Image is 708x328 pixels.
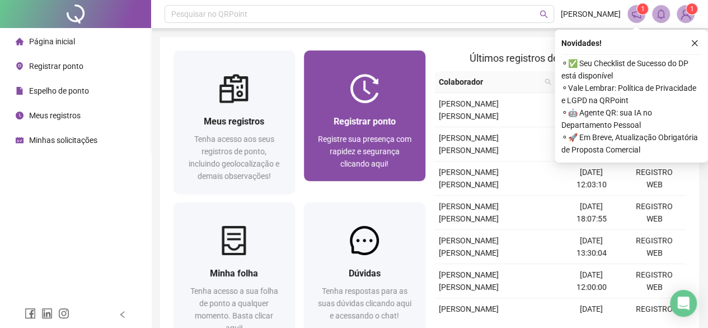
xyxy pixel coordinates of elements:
[16,38,24,45] span: home
[670,290,697,317] div: Open Intercom Messenger
[16,136,24,144] span: schedule
[349,268,381,279] span: Dúvidas
[29,86,89,95] span: Espelho de ponto
[561,37,602,49] span: Novidades !
[560,161,622,196] td: [DATE] 12:03:10
[561,131,701,156] span: ⚬ 🚀 Em Breve, Atualização Obrigatória de Proposta Comercial
[439,133,499,155] span: [PERSON_NAME] [PERSON_NAME]
[210,268,258,279] span: Minha folha
[174,50,295,193] a: Meus registrosTenha acesso aos seus registros de ponto, incluindo geolocalização e demais observa...
[16,62,24,70] span: environment
[540,10,548,19] span: search
[637,3,648,15] sup: 1
[561,8,621,20] span: [PERSON_NAME]
[119,311,126,318] span: left
[631,9,641,19] span: notification
[561,82,701,107] span: ⚬ Vale Lembrar: Política de Privacidade e LGPD na QRPoint
[691,39,698,47] span: close
[470,52,650,64] span: Últimos registros de ponto sincronizados
[439,202,499,223] span: [PERSON_NAME] [PERSON_NAME]
[16,112,24,119] span: clock-circle
[204,116,264,127] span: Meus registros
[318,287,411,320] span: Tenha respostas para as suas dúvidas clicando aqui e acessando o chat!
[25,308,36,319] span: facebook
[58,308,69,319] span: instagram
[439,99,499,121] span: [PERSON_NAME] [PERSON_NAME]
[439,168,499,189] span: [PERSON_NAME] [PERSON_NAME]
[41,308,53,319] span: linkedin
[560,196,622,230] td: [DATE] 18:07:55
[29,136,97,145] span: Minhas solicitações
[304,50,425,181] a: Registrar pontoRegistre sua presença com rapidez e segurança clicando aqui!
[561,107,701,131] span: ⚬ 🤖 Agente QR: sua IA no Departamento Pessoal
[318,135,411,168] span: Registre sua presença com rapidez e segurança clicando aqui!
[677,6,694,22] img: 89365
[560,230,622,264] td: [DATE] 13:30:04
[439,304,499,326] span: [PERSON_NAME] [PERSON_NAME]
[16,87,24,95] span: file
[542,73,554,90] span: search
[29,111,81,120] span: Meus registros
[656,9,666,19] span: bell
[439,76,540,88] span: Colaborador
[623,196,686,230] td: REGISTRO WEB
[623,230,686,264] td: REGISTRO WEB
[561,57,701,82] span: ⚬ ✅ Seu Checklist de Sucesso do DP está disponível
[189,135,279,181] span: Tenha acesso aos seus registros de ponto, incluindo geolocalização e demais observações!
[560,264,622,298] td: [DATE] 12:00:00
[623,161,686,196] td: REGISTRO WEB
[29,62,83,71] span: Registrar ponto
[623,264,686,298] td: REGISTRO WEB
[641,5,645,13] span: 1
[690,5,694,13] span: 1
[439,270,499,292] span: [PERSON_NAME] [PERSON_NAME]
[545,78,551,85] span: search
[29,37,75,46] span: Página inicial
[334,116,396,127] span: Registrar ponto
[439,236,499,257] span: [PERSON_NAME] [PERSON_NAME]
[686,3,697,15] sup: Atualize o seu contato no menu Meus Dados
